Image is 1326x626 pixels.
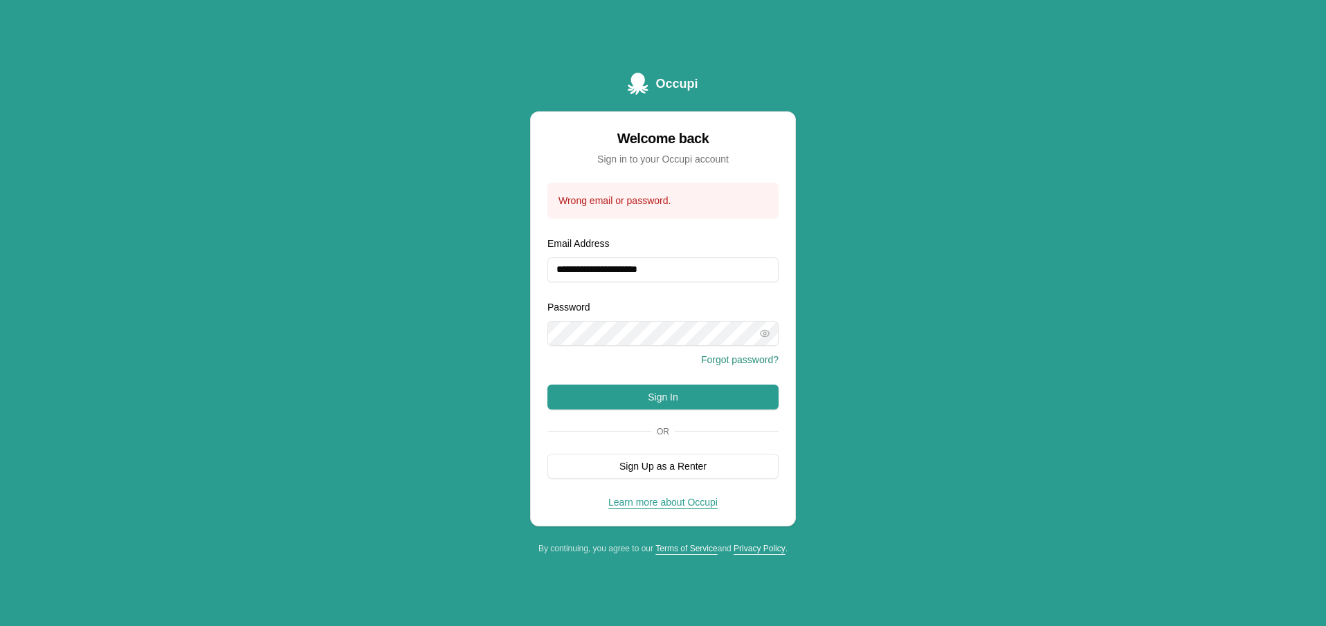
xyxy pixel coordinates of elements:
div: By continuing, you agree to our and . [530,543,796,554]
div: Wrong email or password. [558,194,768,208]
button: Sign Up as a Renter [547,454,779,479]
div: Welcome back [547,129,779,148]
button: Sign In [547,385,779,409]
a: Learn more about Occupi [608,497,718,508]
button: Forgot password? [701,353,779,367]
span: Or [651,426,675,437]
label: Email Address [547,238,609,249]
a: Occupi [628,73,698,95]
a: Terms of Service [655,544,717,553]
span: Occupi [655,74,698,93]
a: Privacy Policy [734,544,785,553]
label: Password [547,302,590,313]
div: Sign in to your Occupi account [547,152,779,166]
